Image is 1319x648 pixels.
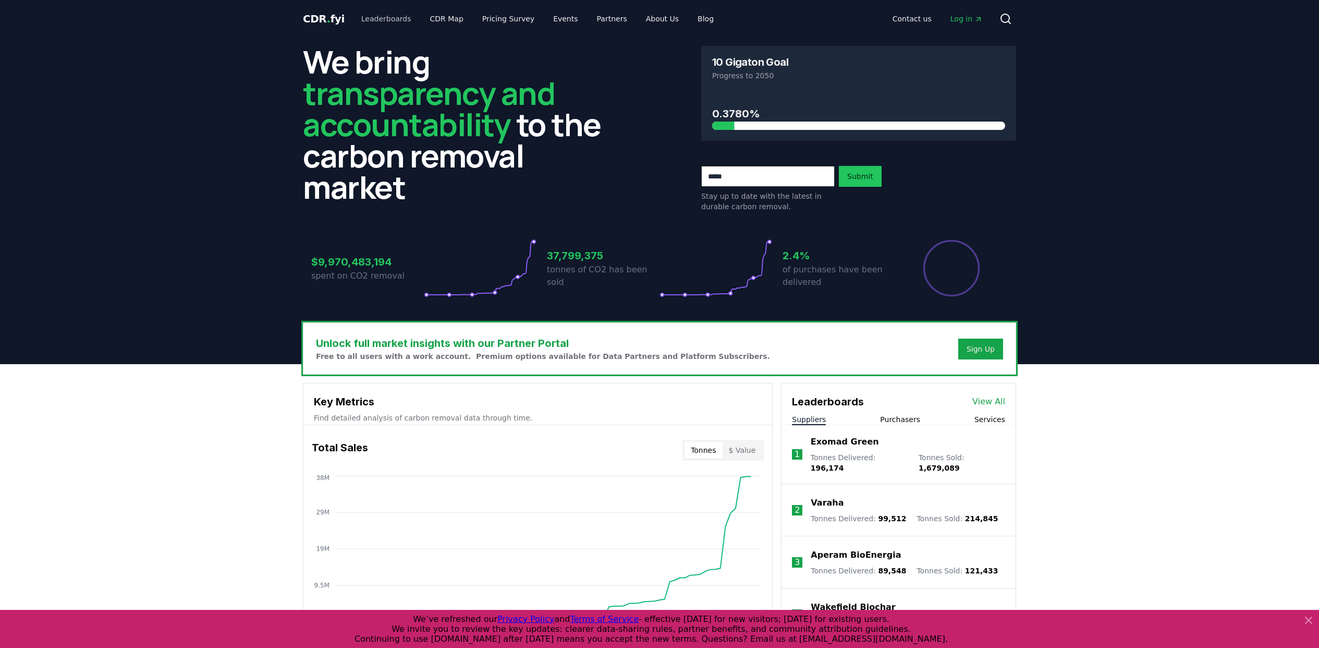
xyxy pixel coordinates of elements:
[884,9,940,28] a: Contact us
[811,601,895,614] a: Wakefield Biochar
[712,57,788,67] h3: 10 Gigaton Goal
[965,567,998,575] span: 121,433
[878,567,906,575] span: 89,548
[638,9,687,28] a: About Us
[795,448,800,461] p: 1
[422,9,472,28] a: CDR Map
[314,582,329,589] tspan: 9.5M
[685,442,722,459] button: Tonnes
[311,270,424,282] p: spent on CO2 removal
[880,414,920,425] button: Purchasers
[974,414,1005,425] button: Services
[547,263,659,289] p: tonnes of CO2 has been sold
[919,464,960,472] span: 1,679,089
[919,452,1005,473] p: Tonnes Sold :
[316,351,770,362] p: Free to all users with a work account. Premium options available for Data Partners and Platform S...
[303,13,345,25] span: CDR fyi
[314,394,762,410] h3: Key Metrics
[327,13,331,25] span: .
[712,70,1005,81] p: Progress to 2050
[316,474,329,482] tspan: 38M
[811,549,901,561] a: Aperam BioEnergia
[795,608,800,621] p: 4
[942,9,991,28] a: Log in
[474,9,543,28] a: Pricing Survey
[839,166,882,187] button: Submit
[353,9,722,28] nav: Main
[811,497,844,509] a: Varaha
[303,71,555,146] span: transparency and accountability
[783,248,895,263] h3: 2.4%
[958,339,1003,359] button: Sign Up
[701,191,835,212] p: Stay up to date with the latest in durable carbon removal.
[712,106,1005,122] h3: 0.3780%
[547,248,659,263] h3: 37,799,375
[303,46,618,202] h2: We bring to the carbon removal market
[917,566,998,576] p: Tonnes Sold :
[795,556,800,569] p: 3
[884,9,991,28] nav: Main
[545,9,586,28] a: Events
[353,9,420,28] a: Leaderboards
[917,513,998,524] p: Tonnes Sold :
[795,504,800,517] p: 2
[316,335,770,351] h3: Unlock full market insights with our Partner Portal
[689,9,722,28] a: Blog
[950,14,983,24] span: Log in
[312,440,368,461] h3: Total Sales
[783,263,895,289] p: of purchases have been delivered
[922,239,981,297] div: Percentage of sales delivered
[811,452,908,473] p: Tonnes Delivered :
[811,464,844,472] span: 196,174
[311,254,424,270] h3: $9,970,483,194
[811,436,879,448] a: Exomad Green
[878,514,906,523] span: 99,512
[589,9,636,28] a: Partners
[811,566,906,576] p: Tonnes Delivered :
[972,395,1005,408] a: View All
[792,394,864,410] h3: Leaderboards
[792,414,826,425] button: Suppliers
[965,514,998,523] span: 214,845
[316,545,329,553] tspan: 19M
[723,442,762,459] button: $ Value
[314,413,762,423] p: Find detailed analysis of carbon removal data through time.
[316,509,329,516] tspan: 29M
[303,11,345,26] a: CDR.fyi
[811,513,906,524] p: Tonnes Delivered :
[967,344,995,354] a: Sign Up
